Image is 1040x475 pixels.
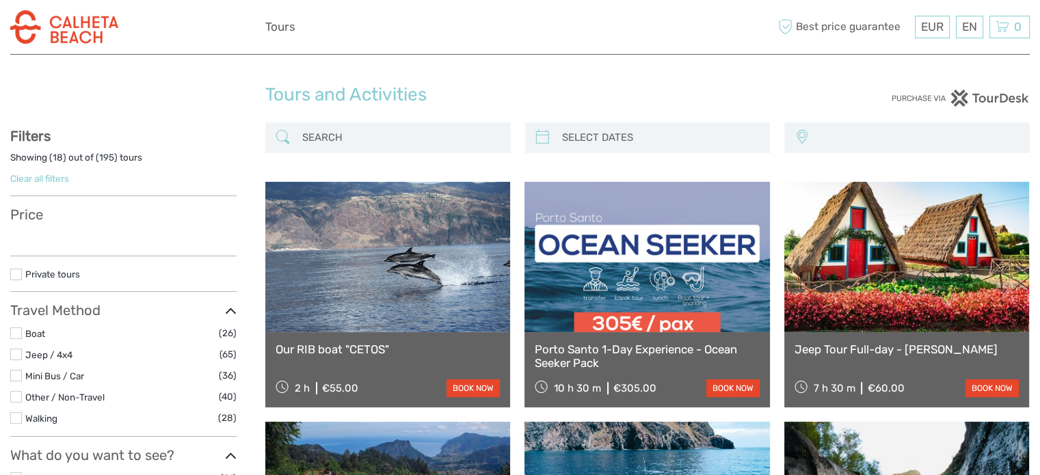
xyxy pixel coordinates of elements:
a: book now [965,379,1019,397]
label: 195 [99,151,114,164]
img: PurchaseViaTourDesk.png [891,90,1030,107]
input: SELECT DATES [557,126,764,150]
a: Jeep Tour Full-day - [PERSON_NAME] [795,342,1019,356]
a: Boat [25,328,45,339]
div: €60.00 [867,382,904,394]
div: EN [956,16,983,38]
div: Showing ( ) out of ( ) tours [10,151,237,172]
input: SEARCH [297,126,504,150]
a: Walking [25,413,57,424]
span: (40) [219,389,237,405]
span: 10 h 30 m [554,382,601,394]
a: Clear all filters [10,173,69,184]
a: Mini Bus / Car [25,370,84,381]
a: book now [446,379,500,397]
span: 2 h [295,382,310,394]
a: Tours [265,17,295,37]
a: Jeep / 4x4 [25,349,72,360]
span: (65) [219,347,237,362]
span: (36) [219,368,237,383]
h3: Travel Method [10,302,237,318]
a: Porto Santo 1-Day Experience - Ocean Seeker Pack [535,342,759,370]
a: book now [706,379,760,397]
span: EUR [921,20,944,33]
span: (26) [219,325,237,341]
div: €305.00 [613,382,656,394]
label: 18 [53,151,63,164]
h1: Tours and Activities [265,84,775,106]
span: 7 h 30 m [813,382,855,394]
span: (28) [218,410,237,426]
span: 0 [1012,20,1024,33]
strong: Filters [10,128,51,144]
span: Best price guarantee [775,16,911,38]
a: Private tours [25,269,80,280]
div: €55.00 [322,382,358,394]
a: Our RIB boat "CETOS" [276,342,500,356]
h3: Price [10,206,237,223]
h3: What do you want to see? [10,447,237,463]
a: Other / Non-Travel [25,392,105,403]
img: 3283-3bafb1e0-d569-4aa5-be6e-c19ca52e1a4a_logo_small.png [10,10,118,44]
